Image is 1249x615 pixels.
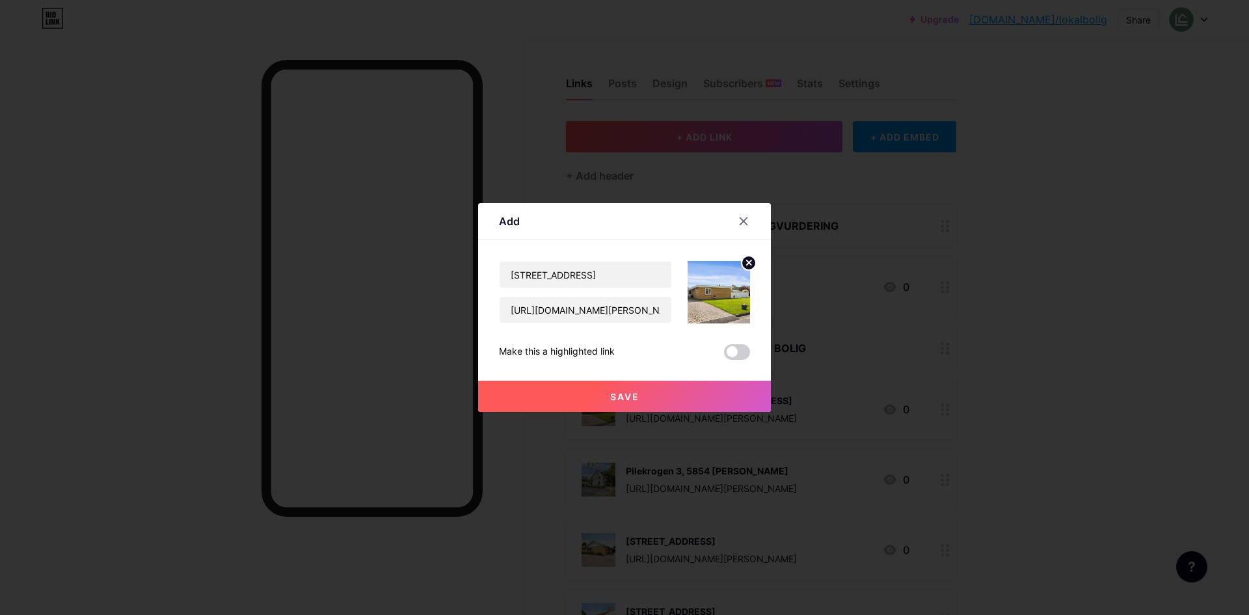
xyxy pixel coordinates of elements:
button: Save [478,381,771,412]
span: Save [610,391,639,402]
input: URL [500,297,671,323]
img: link_thumbnail [688,261,750,323]
div: Make this a highlighted link [499,344,615,360]
input: Title [500,262,671,288]
div: Add [499,213,520,229]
